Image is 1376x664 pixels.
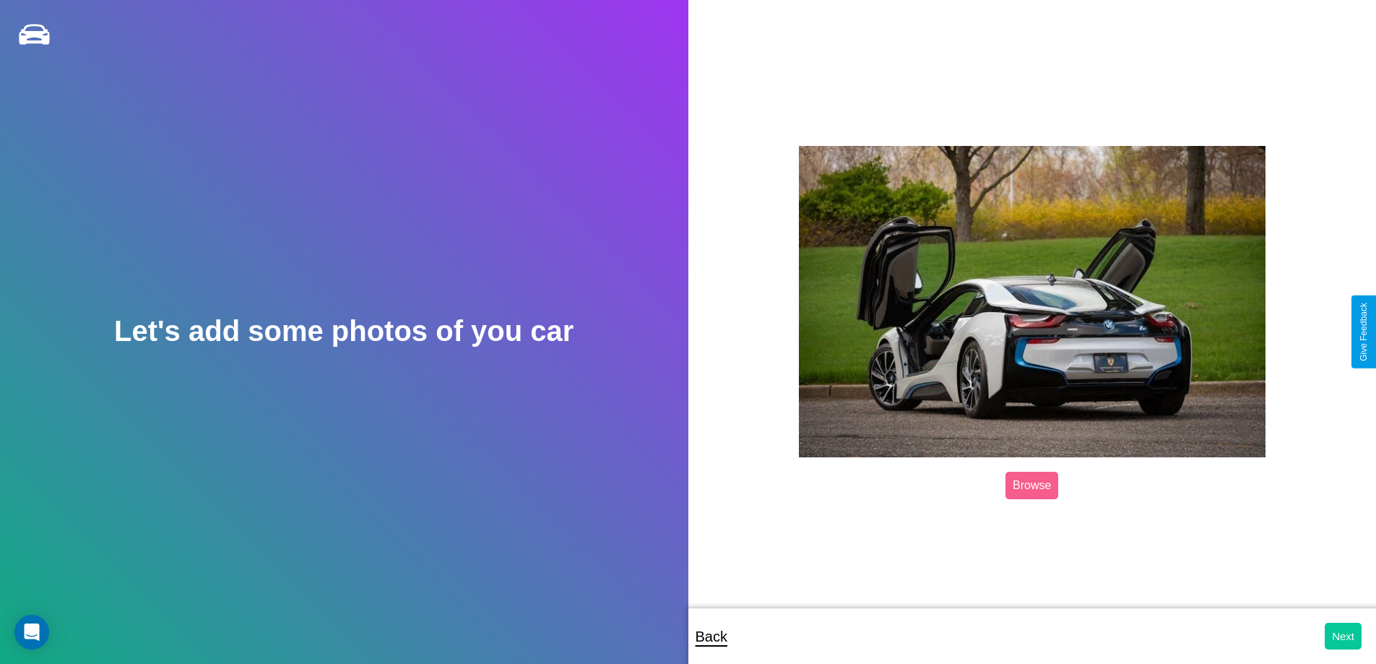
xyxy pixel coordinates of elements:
[696,624,727,650] p: Back
[1325,623,1362,650] button: Next
[14,615,49,650] div: Open Intercom Messenger
[1359,303,1369,361] div: Give Feedback
[1005,472,1058,499] label: Browse
[799,146,1265,457] img: posted
[114,315,574,348] h2: Let's add some photos of you car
